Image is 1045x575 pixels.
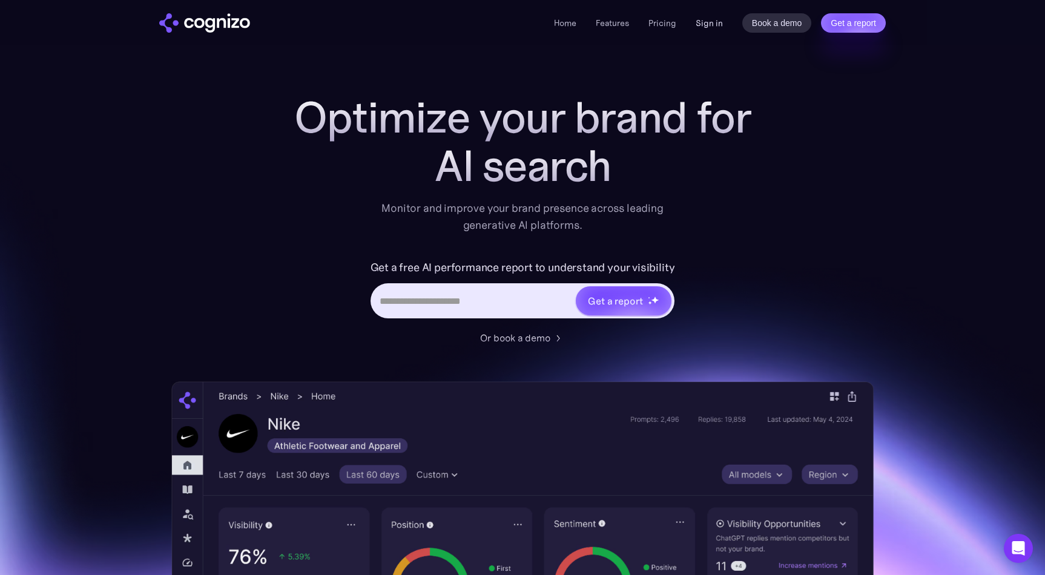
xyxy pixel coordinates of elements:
label: Get a free AI performance report to understand your visibility [371,258,675,277]
form: Hero URL Input Form [371,258,675,324]
img: cognizo logo [159,13,250,33]
div: Get a report [588,294,642,308]
img: star [651,296,659,304]
div: Monitor and improve your brand presence across leading generative AI platforms. [374,200,671,234]
a: Sign in [696,16,723,30]
a: Book a demo [742,13,812,33]
a: Home [554,18,576,28]
a: Pricing [648,18,676,28]
div: Open Intercom Messenger [1004,534,1033,563]
a: Get a report [821,13,886,33]
a: Features [596,18,629,28]
img: star [648,297,650,298]
a: home [159,13,250,33]
h1: Optimize your brand for [280,93,765,142]
a: Get a reportstarstarstar [575,285,673,317]
img: star [648,301,652,305]
div: AI search [280,142,765,190]
div: Or book a demo [480,330,550,345]
a: Or book a demo [480,330,565,345]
